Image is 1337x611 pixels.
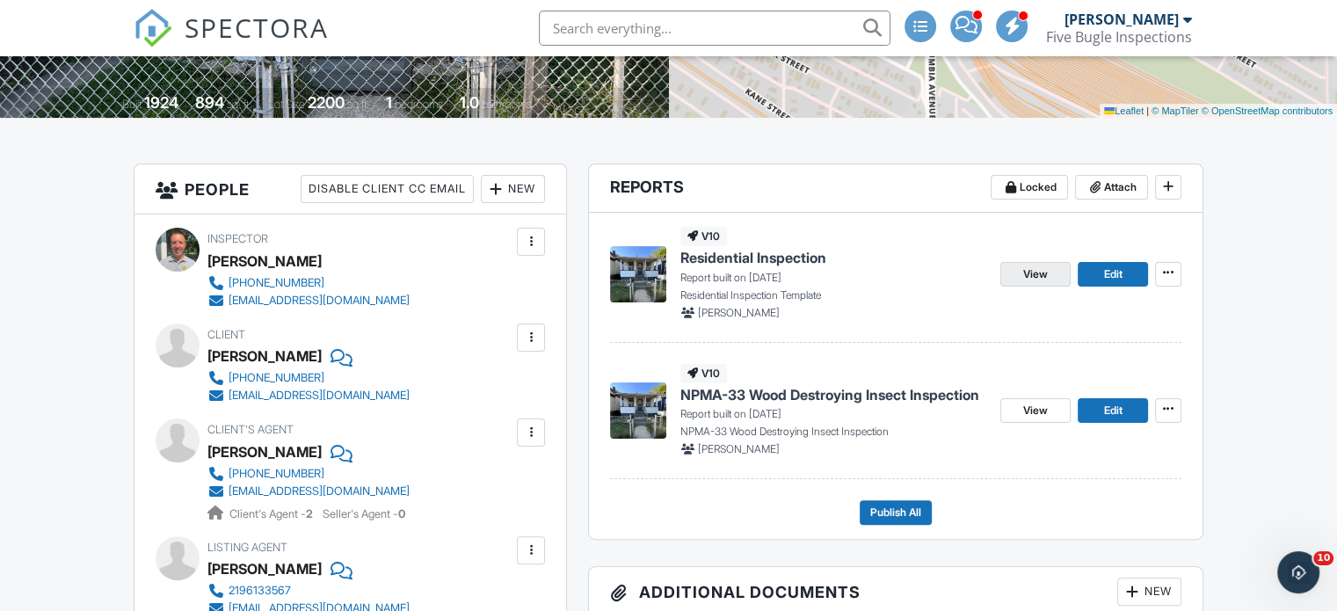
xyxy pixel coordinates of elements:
[207,274,410,292] a: [PHONE_NUMBER]
[207,483,410,500] a: [EMAIL_ADDRESS][DOMAIN_NAME]
[195,93,224,112] div: 894
[1277,551,1319,593] iframe: Intercom live chat
[207,387,410,404] a: [EMAIL_ADDRESS][DOMAIN_NAME]
[347,98,369,111] span: sq.ft.
[134,24,329,61] a: SPECTORA
[229,584,291,598] div: 2196133567
[207,582,410,600] a: 2196133567
[229,294,410,308] div: [EMAIL_ADDRESS][DOMAIN_NAME]
[207,248,322,274] div: [PERSON_NAME]
[207,328,245,341] span: Client
[207,541,287,554] span: Listing Agent
[386,93,392,112] div: 1
[398,507,405,520] strong: 0
[229,484,410,498] div: [EMAIL_ADDRESS][DOMAIN_NAME]
[229,371,324,385] div: [PHONE_NUMBER]
[301,175,474,203] div: Disable Client CC Email
[1065,11,1179,28] div: [PERSON_NAME]
[268,98,305,111] span: Lot Size
[144,93,178,112] div: 1924
[207,292,410,309] a: [EMAIL_ADDRESS][DOMAIN_NAME]
[482,98,532,111] span: bathrooms
[229,276,324,290] div: [PHONE_NUMBER]
[1152,105,1199,116] a: © MapTiler
[323,507,405,520] span: Seller's Agent -
[207,423,294,436] span: Client's Agent
[185,9,329,46] span: SPECTORA
[122,98,142,111] span: Built
[306,507,313,520] strong: 2
[134,164,566,215] h3: People
[1313,551,1333,565] span: 10
[229,507,316,520] span: Client's Agent -
[481,175,545,203] div: New
[1117,578,1181,606] div: New
[207,465,410,483] a: [PHONE_NUMBER]
[207,439,322,465] a: [PERSON_NAME]
[1146,105,1149,116] span: |
[308,93,345,112] div: 2200
[207,369,410,387] a: [PHONE_NUMBER]
[1046,28,1192,46] div: Five Bugle Inspections
[229,467,324,481] div: [PHONE_NUMBER]
[229,389,410,403] div: [EMAIL_ADDRESS][DOMAIN_NAME]
[539,11,890,46] input: Search everything...
[1202,105,1333,116] a: © OpenStreetMap contributors
[134,9,172,47] img: The Best Home Inspection Software - Spectora
[207,232,268,245] span: Inspector
[395,98,443,111] span: bedrooms
[207,343,322,369] div: [PERSON_NAME]
[207,556,322,582] a: [PERSON_NAME]
[227,98,251,111] span: sq. ft.
[460,93,479,112] div: 1.0
[1104,105,1144,116] a: Leaflet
